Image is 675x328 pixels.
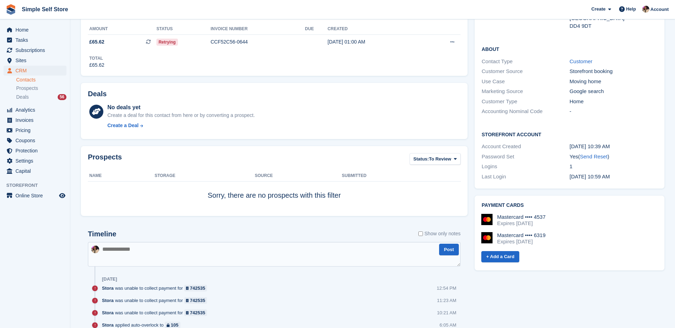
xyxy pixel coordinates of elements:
[16,93,66,101] a: Deals 56
[437,297,456,304] div: 11:23 AM
[4,55,66,65] a: menu
[102,309,211,316] div: was unable to collect payment for
[580,153,607,159] a: Send Reset
[4,125,66,135] a: menu
[6,182,70,189] span: Storefront
[88,24,156,35] th: Amount
[642,6,649,13] img: Scott McCutcheon
[4,136,66,145] a: menu
[208,191,341,199] span: Sorry, there are no prospects with this filter
[482,203,657,208] h2: Payment cards
[15,146,58,156] span: Protection
[437,309,456,316] div: 10:21 AM
[211,38,305,46] div: CCF52C56-0644
[107,122,255,129] a: Create a Deal
[481,251,519,263] a: + Add a Card
[4,115,66,125] a: menu
[342,170,461,182] th: Submitted
[497,232,546,238] div: Mastercard •••• 6319
[626,6,636,13] span: Help
[89,61,104,69] div: £65.62
[570,173,610,179] time: 2025-08-25 09:59:04 UTC
[6,4,16,15] img: stora-icon-8386f47178a22dfd0bd8f6a31ec36ba5ce8667c1dd55bd0f319d3a0aa187defe.svg
[482,58,570,66] div: Contact Type
[155,170,255,182] th: Storage
[4,45,66,55] a: menu
[410,153,461,165] button: Status: To Review
[15,105,58,115] span: Analytics
[413,156,429,163] span: Status:
[482,67,570,76] div: Customer Source
[578,153,609,159] span: ( )
[482,173,570,181] div: Last Login
[482,45,657,52] h2: About
[88,153,122,166] h2: Prospects
[89,38,104,46] span: £65.62
[570,22,657,30] div: DD4 9DT
[15,45,58,55] span: Subscriptions
[570,58,592,64] a: Customer
[497,238,546,245] div: Expires [DATE]
[15,136,58,145] span: Coupons
[16,77,66,83] a: Contacts
[15,156,58,166] span: Settings
[4,66,66,76] a: menu
[305,24,328,35] th: Due
[4,156,66,166] a: menu
[4,35,66,45] a: menu
[4,166,66,176] a: menu
[156,39,178,46] span: Retrying
[429,156,451,163] span: To Review
[570,143,657,151] div: [DATE] 10:39 AM
[107,122,139,129] div: Create a Deal
[15,35,58,45] span: Tasks
[4,25,66,35] a: menu
[15,125,58,135] span: Pricing
[570,67,657,76] div: Storefront booking
[255,170,342,182] th: Source
[437,285,456,291] div: 12:54 PM
[15,25,58,35] span: Home
[328,38,423,46] div: [DATE] 01:00 AM
[482,131,657,138] h2: Storefront Account
[4,191,66,201] a: menu
[482,98,570,106] div: Customer Type
[88,170,155,182] th: Name
[156,24,211,35] th: Status
[102,276,117,282] div: [DATE]
[190,285,205,291] div: 742535
[591,6,605,13] span: Create
[15,115,58,125] span: Invoices
[211,24,305,35] th: Invoice number
[15,166,58,176] span: Capital
[91,245,99,253] img: Scott McCutcheon
[190,309,205,316] div: 742535
[570,78,657,86] div: Moving home
[570,107,657,116] div: -
[16,85,66,92] a: Prospects
[482,107,570,116] div: Accounting Nominal Code
[4,105,66,115] a: menu
[497,220,546,227] div: Expires [DATE]
[482,87,570,96] div: Marketing Source
[88,90,107,98] h2: Deals
[184,285,207,291] a: 742535
[15,66,58,76] span: CRM
[15,191,58,201] span: Online Store
[102,297,211,304] div: was unable to collect payment for
[570,98,657,106] div: Home
[89,55,104,61] div: Total
[482,78,570,86] div: Use Case
[328,24,423,35] th: Created
[481,214,493,225] img: Mastercard Logo
[102,285,114,291] span: Stora
[418,230,423,237] input: Show only notes
[102,309,114,316] span: Stora
[482,163,570,171] div: Logins
[102,297,114,304] span: Stora
[16,94,29,100] span: Deals
[482,153,570,161] div: Password Set
[184,309,207,316] a: 742535
[439,244,459,255] button: Post
[107,112,255,119] div: Create a deal for this contact from here or by converting a prospect.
